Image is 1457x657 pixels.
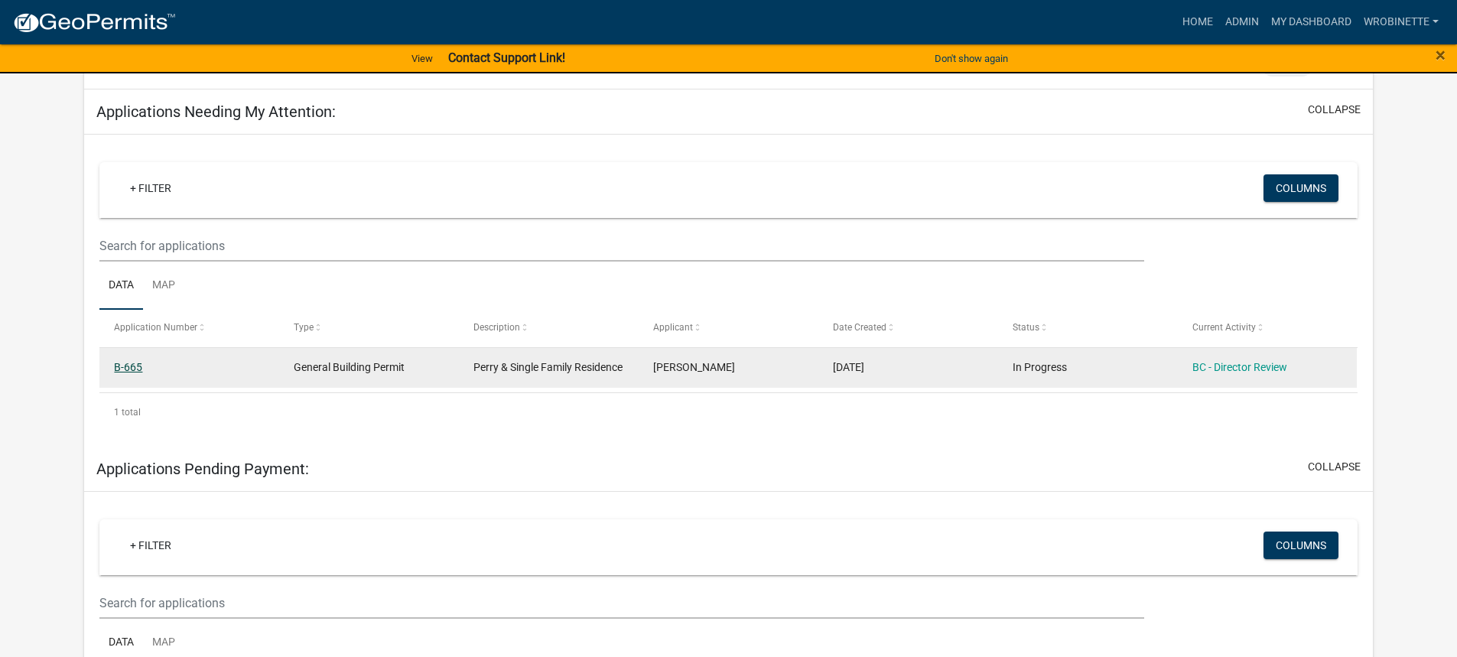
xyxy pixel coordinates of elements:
button: Don't show again [929,46,1014,71]
span: Type [294,322,314,333]
strong: Contact Support Link! [448,50,565,65]
a: BC - Director Review [1192,361,1287,373]
a: My Dashboard [1265,8,1358,37]
a: + Filter [118,532,184,559]
span: Description [473,322,520,333]
button: Columns [1263,532,1338,559]
a: B-665 [114,361,142,373]
input: Search for applications [99,230,1143,262]
a: + Filter [118,174,184,202]
span: Application Number [114,322,197,333]
datatable-header-cell: Status [997,310,1177,346]
span: Shane Weist [653,361,735,373]
button: collapse [1308,459,1361,475]
input: Search for applications [99,587,1143,619]
datatable-header-cell: Applicant [639,310,818,346]
span: Status [1013,322,1039,333]
datatable-header-cell: Current Activity [1177,310,1357,346]
span: Applicant [653,322,693,333]
button: Close [1436,46,1446,64]
div: 1 total [99,393,1358,431]
datatable-header-cell: Description [459,310,639,346]
span: × [1436,44,1446,66]
datatable-header-cell: Application Number [99,310,279,346]
datatable-header-cell: Type [279,310,459,346]
datatable-header-cell: Date Created [818,310,998,346]
h5: Applications Needing My Attention: [96,102,336,121]
a: Home [1176,8,1219,37]
span: Current Activity [1192,322,1256,333]
h5: Applications Pending Payment: [96,460,309,478]
a: Admin [1219,8,1265,37]
button: Columns [1263,174,1338,202]
a: Map [143,262,184,311]
span: In Progress [1013,361,1067,373]
a: Data [99,262,143,311]
span: General Building Permit [294,361,405,373]
a: wrobinette [1358,8,1445,37]
span: 09/17/2025 [833,361,864,373]
span: Date Created [833,322,886,333]
a: View [405,46,439,71]
span: Perry & Single Family Residence [473,361,623,373]
div: collapse [84,135,1373,447]
button: collapse [1308,102,1361,118]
